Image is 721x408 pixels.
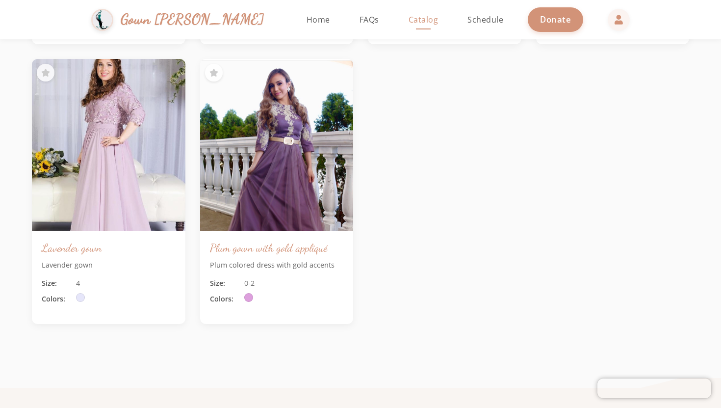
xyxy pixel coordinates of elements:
span: Colors: [210,294,239,304]
a: Gown [PERSON_NAME] [91,6,274,33]
p: Plum colored dress with gold accents [210,260,344,271]
span: Schedule [467,14,503,25]
h3: Plum gown with gold appliqué [210,241,344,255]
span: Size: [210,278,239,289]
p: Lavender gown [42,260,176,271]
span: Size: [42,278,71,289]
span: 4 [76,278,80,289]
img: Plum gown with gold appliqué [200,59,354,231]
iframe: Chatra live chat [597,379,711,398]
span: Catalog [409,14,438,25]
span: Gown [PERSON_NAME] [121,9,264,30]
img: Gown Gmach Logo [91,9,113,31]
img: Lavender gown [32,59,185,231]
span: Home [307,14,330,25]
span: Donate [540,14,571,25]
span: 0-2 [244,278,255,289]
span: Colors: [42,294,71,304]
a: Donate [528,7,583,31]
h3: Lavender gown [42,241,176,255]
span: FAQs [360,14,379,25]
